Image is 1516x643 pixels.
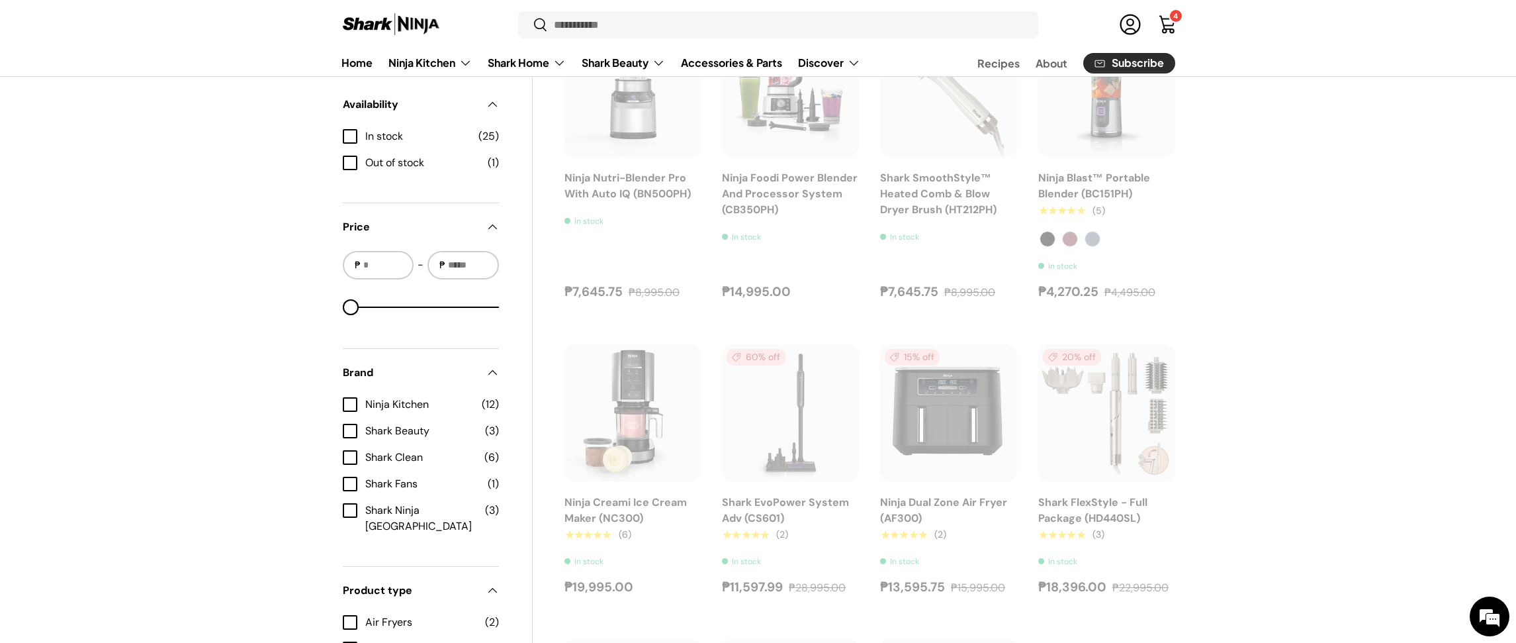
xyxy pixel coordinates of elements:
[484,450,499,466] span: (6)
[365,128,470,144] span: In stock
[488,155,499,171] span: (1)
[485,503,499,519] span: (3)
[574,50,673,76] summary: Shark Beauty
[7,362,252,408] textarea: Type your message and hit 'Enter'
[69,74,222,91] div: Chat with us now
[380,50,480,76] summary: Ninja Kitchen
[365,155,480,171] span: Out of stock
[343,349,499,397] summary: Brand
[365,423,477,439] span: Shark Beauty
[1173,12,1178,21] span: 4
[1112,58,1164,69] span: Subscribe
[343,219,478,235] span: Price
[365,615,477,630] span: Air Fryers
[365,476,480,492] span: Shark Fans
[977,50,1020,76] a: Recipes
[217,7,249,38] div: Minimize live chat window
[485,615,499,630] span: (2)
[365,397,474,413] span: Ninja Kitchen
[365,450,476,466] span: Shark Clean
[343,203,499,251] summary: Price
[341,50,860,76] nav: Primary
[946,50,1175,76] nav: Secondary
[343,567,499,615] summary: Product type
[353,258,362,272] span: ₱
[482,397,499,413] span: (12)
[480,50,574,76] summary: Shark Home
[343,81,499,128] summary: Availability
[343,365,478,381] span: Brand
[485,423,499,439] span: (3)
[341,12,441,38] img: Shark Ninja Philippines
[418,258,424,273] span: -
[343,97,478,113] span: Availability
[365,503,477,534] span: Shark Ninja [GEOGRAPHIC_DATA]
[1036,50,1067,76] a: About
[488,476,499,492] span: (1)
[1083,53,1175,74] a: Subscribe
[77,167,183,301] span: We're online!
[681,50,782,75] a: Accessories & Parts
[343,583,478,599] span: Product type
[790,50,868,76] summary: Discover
[341,50,373,75] a: Home
[478,128,499,144] span: (25)
[438,258,447,272] span: ₱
